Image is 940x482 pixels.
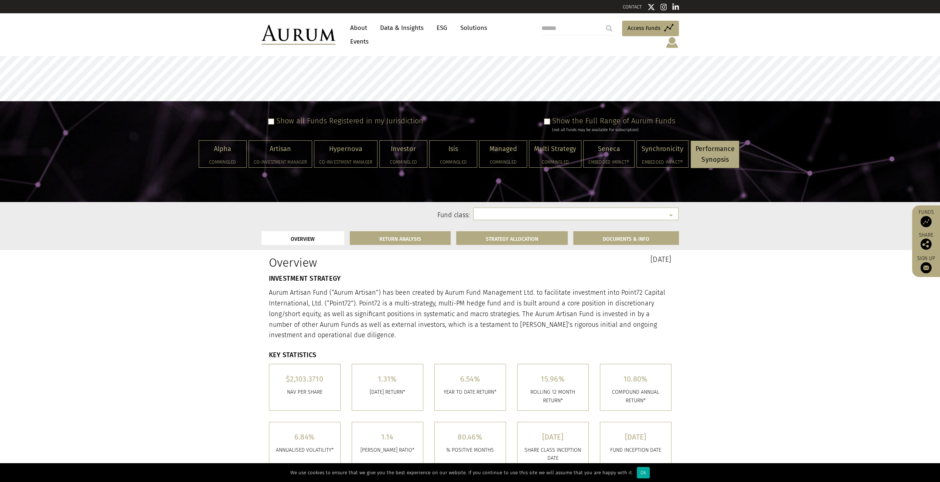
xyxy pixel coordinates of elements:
input: Submit [602,21,616,36]
p: Alpha [204,144,242,154]
h5: 10.80% [606,375,666,383]
label: Fund class: [333,211,470,220]
h5: 6.84% [275,433,335,441]
span: Access Funds [628,24,660,33]
h5: Embedded Impact® [588,160,629,164]
p: Aurum Artisan Fund (“Aurum Artisan”) has been created by Aurum Fund Management Ltd. to facilitate... [269,287,671,341]
strong: INVESTMENT STRATEGY [269,274,341,283]
label: Show all Funds Registered in my Jurisdiction [276,116,423,125]
img: Access Funds [920,216,932,227]
h5: 15.96% [523,375,583,383]
h5: 80.46% [440,433,500,441]
p: [DATE] RETURN* [358,388,417,396]
h5: Commingled [204,160,242,164]
a: Funds [916,209,936,227]
h5: 1.31% [358,375,417,383]
h5: Commingled [534,160,576,164]
img: account-icon.svg [665,36,679,49]
img: Linkedin icon [672,3,679,11]
h5: Co-investment Manager [319,160,372,164]
h5: Commingled [434,160,472,164]
p: COMPOUND ANNUAL RETURN* [606,388,666,405]
h3: [DATE] [476,256,671,263]
p: Multi Strategy [534,144,576,154]
p: YEAR TO DATE RETURN* [440,388,500,396]
div: (not all Funds may be available for subscription) [552,127,675,133]
h5: 6.54% [440,375,500,383]
h5: Co-investment Manager [254,160,307,164]
img: Share this post [920,239,932,250]
div: Share [916,233,936,250]
a: About [346,21,371,35]
div: Ok [637,467,650,478]
p: ANNUALISED VOLATILITY* [275,446,335,454]
p: SHARE CLASS INCEPTION DATE [523,446,583,463]
p: Investor [384,144,422,154]
p: Performance Synopsis [695,144,734,165]
h1: Overview [269,256,465,270]
p: Hypernova [319,144,372,154]
label: Show the Full Range of Aurum Funds [552,116,675,125]
p: [PERSON_NAME] RATIO* [358,446,417,454]
p: Nav per share [275,388,335,396]
h5: $2,103.3710 [275,375,335,383]
a: Events [346,35,369,48]
p: Synchronicity [642,144,683,154]
p: Artisan [254,144,307,154]
strong: KEY STATISTICS [269,351,317,359]
img: Instagram icon [660,3,667,11]
a: ESG [433,21,451,35]
p: Managed [484,144,522,154]
a: Sign up [916,255,936,273]
img: Aurum [262,25,335,45]
h5: 1.14 [358,433,417,441]
h5: Commingled [384,160,422,164]
p: Seneca [588,144,629,154]
p: Isis [434,144,472,154]
p: FUND INCEPTION DATE [606,446,666,454]
a: Access Funds [622,21,679,36]
h5: Embedded Impact® [642,160,683,164]
a: CONTACT [623,4,642,10]
p: ROLLING 12 MONTH RETURN* [523,388,583,405]
img: Twitter icon [647,3,655,11]
p: % POSITIVE MONTHS [440,446,500,454]
a: Solutions [457,21,491,35]
h5: [DATE] [523,433,583,441]
h5: Commingled [484,160,522,164]
h5: [DATE] [606,433,666,441]
a: STRATEGY ALLOCATION [456,231,568,245]
a: Data & Insights [376,21,427,35]
img: Sign up to our newsletter [920,262,932,273]
a: RETURN ANALYSIS [350,231,451,245]
a: DOCUMENTS & INFO [573,231,679,245]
